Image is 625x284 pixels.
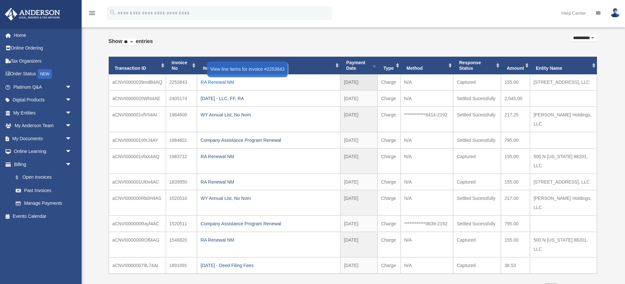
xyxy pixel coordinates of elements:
a: My Anderson Teamarrow_drop_down [5,119,82,132]
td: [DATE] [340,216,377,232]
a: Order StatusNEW [5,67,82,81]
a: My Documentsarrow_drop_down [5,132,82,145]
td: Charge [377,132,401,148]
a: Billingarrow_drop_down [5,158,82,171]
a: Manage Payments [9,197,82,210]
td: Settled Sucessfully [453,90,501,107]
td: [DATE] [340,74,377,90]
td: Captured [453,232,501,257]
td: N/A [401,132,453,148]
td: [DATE] [340,232,377,257]
td: N/A [401,257,453,274]
td: aCNVI000000Rb0H4AS [109,190,166,216]
span: arrow_drop_down [65,158,78,171]
td: 2,045.00 [501,90,530,107]
img: User Pic [610,8,620,18]
th: Response Status: activate to sort column ascending [453,57,501,74]
td: Settled Sucessfully [453,107,501,132]
td: 795.00 [501,132,530,148]
td: aCNVI0000039mdB4AQ [109,74,166,90]
td: Charge [377,174,401,190]
td: 1546820 [166,232,197,257]
span: arrow_drop_down [65,94,78,107]
td: N/A [401,232,453,257]
div: WY Annual List, No Nom [200,194,337,203]
label: Show entries [108,37,153,52]
i: search [109,9,116,16]
th: Type: activate to sort column ascending [377,57,401,74]
a: Past Invoices [9,184,78,197]
td: 1520511 [166,216,197,232]
td: Captured [453,148,501,174]
span: arrow_drop_down [65,106,78,120]
td: 500 N [US_STATE] 88201, LLC [530,232,597,257]
a: Home [5,29,82,42]
td: aCNVI000001vfVh4AI [109,107,166,132]
td: aCNVI000001Ul0v4AC [109,174,166,190]
td: [DATE] [340,190,377,216]
td: 1839950 [166,174,197,190]
td: Settled Sucessfully [453,132,501,148]
span: arrow_drop_down [65,119,78,133]
a: My Entitiesarrow_drop_down [5,106,82,119]
a: Platinum Q&Aarrow_drop_down [5,81,82,94]
td: N/A [401,74,453,90]
td: N/A [401,148,453,174]
td: 2253843 [166,74,197,90]
td: 500 N [US_STATE] 88201, LLC [530,148,597,174]
td: 155.00 [501,174,530,190]
td: [PERSON_NAME] Holdings, LLC [530,190,597,216]
td: aCNVI000000Rayf4AC [109,216,166,232]
div: Company Assistance Program Renewal [200,219,337,228]
td: 217.25 [501,107,530,132]
td: Charge [377,232,401,257]
a: Digital Productsarrow_drop_down [5,94,82,107]
td: 38.53 [501,257,530,274]
div: RA Renewal NM [200,235,337,245]
td: Charge [377,190,401,216]
i: menu [88,9,96,17]
div: RA Renewal NM [200,78,337,87]
td: aCNVI0000020Wht4AE [109,90,166,107]
a: menu [88,11,96,17]
div: RA Renewal NM [200,177,337,187]
div: NEW [38,69,52,79]
th: Payment Date: activate to sort column ascending [340,57,377,74]
td: 155.00 [501,74,530,90]
div: Company Assistance Program Renewal [200,136,337,145]
div: [DATE] - LLC, FF, RA [200,94,337,103]
td: [DATE] [340,174,377,190]
th: Item: activate to sort column ascending [197,57,340,74]
div: WY Annual List, No Nom [200,110,337,119]
td: [DATE] [340,148,377,174]
span: $ [19,173,23,182]
a: Online Ordering [5,42,82,55]
td: [DATE] [340,107,377,132]
td: 1983712 [166,148,197,174]
td: aCNVI000000ROfl4AG [109,232,166,257]
td: 2405174 [166,90,197,107]
td: Captured [453,174,501,190]
td: Charge [377,257,401,274]
td: [STREET_ADDRESS], LLC [530,74,597,90]
th: Amount: activate to sort column ascending [501,57,530,74]
td: [DATE] [340,132,377,148]
div: [DATE] - Deed Filing Fees [200,261,337,270]
div: RA Renewal NM [200,152,337,161]
td: 1891091 [166,257,197,274]
td: aCNVI000001vfaX4AQ [109,148,166,174]
td: 1984601 [166,132,197,148]
a: $Open Invoices [9,171,82,184]
td: Charge [377,74,401,90]
td: 155.00 [501,148,530,174]
th: Entity Name: activate to sort column ascending [530,57,597,74]
span: arrow_drop_down [65,145,78,158]
td: [PERSON_NAME] Holdings, LLC [530,107,597,132]
td: N/A [401,174,453,190]
td: 1520510 [166,190,197,216]
td: 795.00 [501,216,530,232]
td: 155.00 [501,232,530,257]
td: Charge [377,216,401,232]
td: [DATE] [340,90,377,107]
td: N/A [401,90,453,107]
